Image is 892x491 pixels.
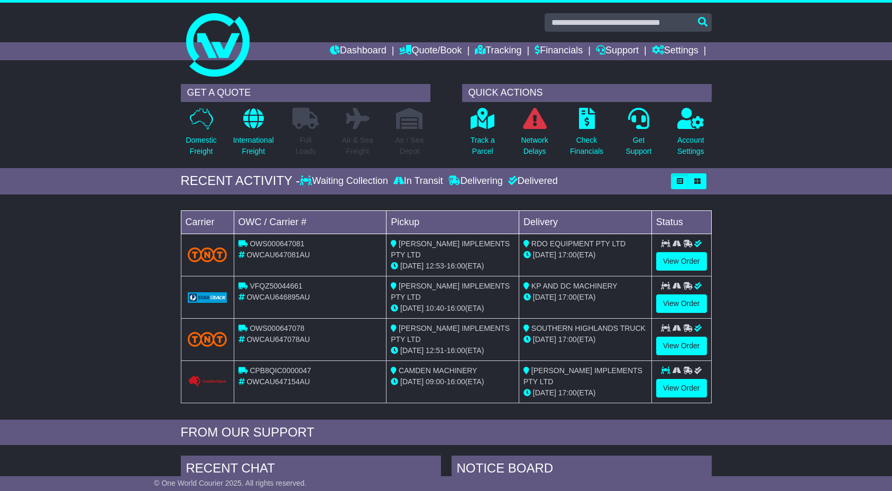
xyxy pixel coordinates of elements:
[505,175,558,187] div: Delivered
[400,262,424,270] span: [DATE]
[246,293,310,301] span: OWCAU646895AU
[656,337,707,355] a: View Order
[558,251,577,259] span: 17:00
[154,479,307,487] span: © One World Courier 2025. All rights reserved.
[292,135,319,157] p: Full Loads
[234,210,387,234] td: OWC / Carrier #
[400,346,424,355] span: [DATE]
[626,135,651,157] p: Get Support
[656,379,707,397] a: View Order
[181,84,430,102] div: GET A QUOTE
[181,210,234,234] td: Carrier
[447,262,465,270] span: 16:00
[523,366,642,386] span: [PERSON_NAME] IMPLEMENTS PTY LTD
[523,292,647,303] div: (ETA)
[250,282,302,290] span: VFQZ50044661
[520,107,548,163] a: NetworkDelays
[246,251,310,259] span: OWCAU647081AU
[181,425,712,440] div: FROM OUR SUPPORT
[558,388,577,397] span: 17:00
[330,42,387,60] a: Dashboard
[656,252,707,271] a: View Order
[625,107,652,163] a: GetSupport
[233,135,274,157] p: International Freight
[188,375,227,388] img: GetCarrierServiceLogo
[533,251,556,259] span: [DATE]
[188,332,227,346] img: TNT_Domestic.png
[233,107,274,163] a: InternationalFreight
[399,366,477,375] span: CAMDEN MACHINERY
[391,175,446,187] div: In Transit
[462,84,712,102] div: QUICK ACTIONS
[535,42,583,60] a: Financials
[391,303,514,314] div: - (ETA)
[523,249,647,261] div: (ETA)
[342,135,373,157] p: Air & Sea Freight
[470,107,495,163] a: Track aParcel
[519,210,651,234] td: Delivery
[569,107,604,163] a: CheckFinancials
[391,261,514,272] div: - (ETA)
[531,324,646,332] span: SOUTHERN HIGHLANDS TRUCK
[652,42,698,60] a: Settings
[399,42,462,60] a: Quote/Book
[426,262,444,270] span: 12:53
[400,377,424,386] span: [DATE]
[521,135,548,157] p: Network Delays
[250,239,305,248] span: OWS000647081
[188,247,227,262] img: TNT_Domestic.png
[651,210,711,234] td: Status
[446,175,505,187] div: Delivering
[396,135,424,157] p: Air / Sea Depot
[677,135,704,157] p: Account Settings
[533,335,556,344] span: [DATE]
[452,456,712,484] div: NOTICE BOARD
[246,335,310,344] span: OWCAU647078AU
[181,456,441,484] div: RECENT CHAT
[250,324,305,332] span: OWS000647078
[475,42,521,60] a: Tracking
[426,346,444,355] span: 12:51
[391,376,514,387] div: - (ETA)
[250,366,311,375] span: CPB8QIC0000047
[523,387,647,399] div: (ETA)
[186,135,216,157] p: Domestic Freight
[677,107,705,163] a: AccountSettings
[426,377,444,386] span: 09:00
[558,335,577,344] span: 17:00
[447,304,465,312] span: 16:00
[471,135,495,157] p: Track a Parcel
[447,346,465,355] span: 16:00
[185,107,217,163] a: DomesticFreight
[188,292,227,303] img: GetCarrierServiceLogo
[391,345,514,356] div: - (ETA)
[533,293,556,301] span: [DATE]
[391,282,510,301] span: [PERSON_NAME] IMPLEMENTS PTY LTD
[596,42,639,60] a: Support
[400,304,424,312] span: [DATE]
[426,304,444,312] span: 10:40
[391,324,510,344] span: [PERSON_NAME] IMPLEMENTS PTY LTD
[447,377,465,386] span: 16:00
[531,282,618,290] span: KP AND DC MACHINERY
[656,294,707,313] a: View Order
[300,175,390,187] div: Waiting Collection
[181,173,300,189] div: RECENT ACTIVITY -
[558,293,577,301] span: 17:00
[387,210,519,234] td: Pickup
[391,239,510,259] span: [PERSON_NAME] IMPLEMENTS PTY LTD
[570,135,603,157] p: Check Financials
[523,334,647,345] div: (ETA)
[531,239,626,248] span: RDO EQUIPMENT PTY LTD
[533,388,556,397] span: [DATE]
[246,377,310,386] span: OWCAU647154AU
